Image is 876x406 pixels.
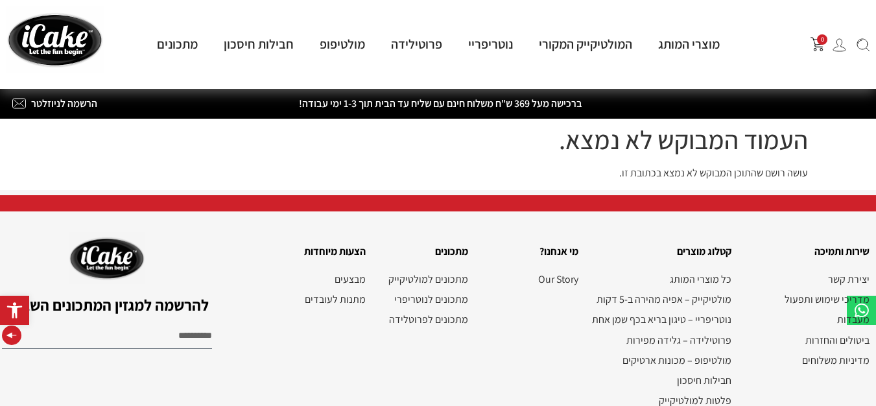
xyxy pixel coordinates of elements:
[211,36,307,53] a: חבילות חיסכון
[379,273,468,285] a: מתכונים למולטיקייק
[811,37,825,51] button: פתח עגלת קניות צדדית
[591,334,731,346] a: פרוטילידה – גלידה מפירות
[379,243,468,260] h2: מתכונים
[811,37,825,51] img: shopping-cart.png
[744,273,870,285] a: יצירת קשר
[591,313,731,326] a: נוטריפריי – טיגון בריא בכף שמן אחת
[261,273,366,305] nav: תפריט
[261,273,366,285] a: מבצעים
[817,34,827,45] span: 0
[591,293,731,305] a: מולטיקייק – אפיה מהירה ב-5 דקות
[744,243,870,260] h2: שירות ותמיכה
[744,354,870,366] a: מדיניות משלוחים
[744,273,870,366] nav: תפריט
[455,36,526,53] a: נוטריפריי
[744,293,870,305] a: מדריכי שימוש ותפעול
[69,124,808,155] h1: העמוד המבוקש לא נמצא.
[261,293,366,305] a: מתנות לעובדים
[481,273,578,285] a: Our Story
[591,374,731,387] a: חבילות חיסכון
[645,36,733,53] a: מוצרי המותג
[261,243,366,260] h2: הצעות מיוחדות
[307,36,378,53] a: מולטיפופ
[379,293,468,305] a: מתכונים לנוטריפרי
[193,99,688,109] h2: ברכישה מעל 369 ש"ח משלוח חינם עם שליח עד הבית תוך 1-3 ימי עבודה!
[744,313,870,326] a: מעבדות
[31,97,97,110] a: הרשמה לניוזלטר
[591,243,731,260] h2: קטלוג מוצרים
[591,273,731,285] a: כל מוצרי המותג
[144,36,211,53] a: מתכונים
[378,36,455,53] a: פרוטילידה
[526,36,645,53] a: המולטיקייק המקורי
[379,273,468,326] nav: תפריט
[69,165,808,181] p: עושה רושם שהתוכן המבוקש לא נמצא בכתובת זו.
[2,297,213,313] h2: להרשמה למגזין המתכונים השבועי
[744,334,870,346] a: ביטולים והחזרות
[481,243,578,260] h2: מי אנחנו?
[379,313,468,326] a: מתכונים לפרוטלידה
[591,354,731,366] a: מולטיפופ – מכונות ארטיקים
[481,273,578,285] nav: תפריט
